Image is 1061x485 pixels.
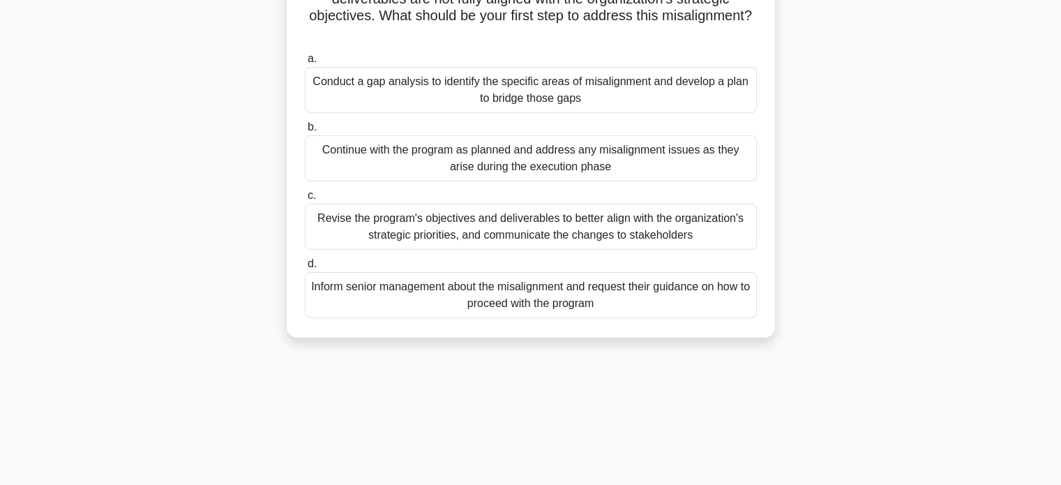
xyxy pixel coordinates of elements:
span: c. [308,189,316,201]
span: b. [308,121,317,133]
span: d. [308,258,317,269]
div: Inform senior management about the misalignment and request their guidance on how to proceed with... [305,272,757,318]
span: a. [308,52,317,64]
div: Revise the program's objectives and deliverables to better align with the organization's strategi... [305,204,757,250]
div: Conduct a gap analysis to identify the specific areas of misalignment and develop a plan to bridg... [305,67,757,113]
div: Continue with the program as planned and address any misalignment issues as they arise during the... [305,135,757,181]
